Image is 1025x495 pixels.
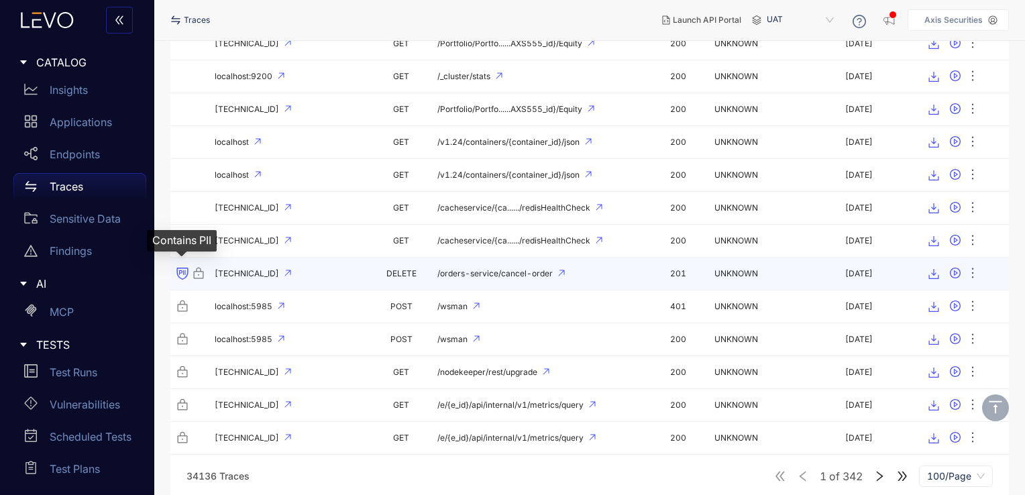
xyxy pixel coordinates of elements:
a: Test Plans [13,455,146,488]
span: of [820,470,863,482]
span: UNKNOWN [714,170,758,180]
span: play-circle [950,432,961,444]
span: [TECHNICAL_ID] [215,400,279,410]
span: Launch API Portal [673,15,741,25]
span: localhost:5985 [215,302,272,311]
span: /orders-service/cancel-order [437,269,553,278]
div: [DATE] [845,203,873,213]
a: Scheduled Tests [13,423,146,455]
p: MCP [50,306,74,318]
td: 201 [647,258,709,290]
td: 401 [647,290,709,323]
div: [DATE] [845,335,873,344]
a: Endpoints [13,141,146,173]
td: 200 [647,93,709,126]
span: /e/{e_id}/api/internal/v1/metrics/query [437,400,584,410]
span: [TECHNICAL_ID] [215,269,279,278]
span: ellipsis [966,233,979,249]
button: ellipsis [966,296,979,317]
button: ellipsis [966,164,979,186]
span: right [873,470,885,482]
span: ellipsis [966,69,979,85]
button: ellipsis [966,131,979,153]
span: GET [393,71,409,81]
p: Axis Securities [924,15,983,25]
div: Contains PII [147,230,217,252]
span: localhost:9200 [215,72,272,81]
span: ellipsis [966,36,979,52]
a: Insights [13,76,146,109]
button: play-circle [945,99,966,120]
span: /Portfolio/Portfo......AXS555_id}/Equity [437,105,582,114]
td: 200 [647,323,709,356]
button: Launch API Portal [651,9,752,31]
button: play-circle [945,329,966,350]
span: UNKNOWN [714,235,758,245]
span: play-circle [950,38,961,50]
button: play-circle [945,131,966,153]
span: UNKNOWN [714,334,758,344]
button: ellipsis [966,99,979,120]
span: [TECHNICAL_ID] [215,368,279,377]
div: [DATE] [845,433,873,443]
span: UAT [767,9,837,31]
span: ellipsis [966,299,979,315]
span: [TECHNICAL_ID] [215,433,279,443]
span: ellipsis [966,168,979,183]
td: 200 [647,422,709,455]
span: GET [393,170,409,180]
a: MCP [13,298,146,331]
span: UNKNOWN [714,433,758,443]
span: localhost [215,137,249,147]
span: GET [393,203,409,213]
a: Sensitive Data [13,205,146,237]
span: ellipsis [966,365,979,380]
span: GET [393,104,409,114]
span: swap [170,15,184,25]
button: ellipsis [966,66,979,87]
span: warning [24,244,38,258]
a: Vulnerabilities [13,391,146,423]
span: 100/Page [927,466,985,486]
span: play-circle [950,399,961,411]
span: 1 [820,470,826,482]
div: [DATE] [845,170,873,180]
span: /e/{e_id}/api/internal/v1/metrics/query [437,433,584,443]
span: GET [393,367,409,377]
span: play-circle [950,202,961,214]
div: AI [8,270,146,298]
span: localhost [215,170,249,180]
button: play-circle [945,230,966,252]
span: play-circle [950,103,961,115]
div: TESTS [8,331,146,359]
p: Test Plans [50,463,100,475]
div: [DATE] [845,302,873,311]
span: UNKNOWN [714,400,758,410]
span: /_cluster/stats [437,72,490,81]
button: play-circle [945,296,966,317]
span: play-circle [950,268,961,280]
button: play-circle [945,427,966,449]
span: /wsman [437,302,468,311]
span: caret-right [19,340,28,349]
p: Findings [50,245,92,257]
span: UNKNOWN [714,268,758,278]
button: double-left [106,7,133,34]
p: Traces [50,180,83,192]
span: [TECHNICAL_ID] [215,105,279,114]
div: [DATE] [845,368,873,377]
button: ellipsis [966,427,979,449]
div: [DATE] [845,137,873,147]
span: GET [393,137,409,147]
span: AI [36,278,136,290]
button: play-circle [945,394,966,416]
span: 34136 Traces [186,470,250,482]
p: Scheduled Tests [50,431,131,443]
span: play-circle [950,169,961,181]
td: 200 [647,389,709,422]
span: double-right [896,470,908,482]
button: ellipsis [966,394,979,416]
span: GET [393,433,409,443]
button: ellipsis [966,230,979,252]
div: [DATE] [845,39,873,48]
